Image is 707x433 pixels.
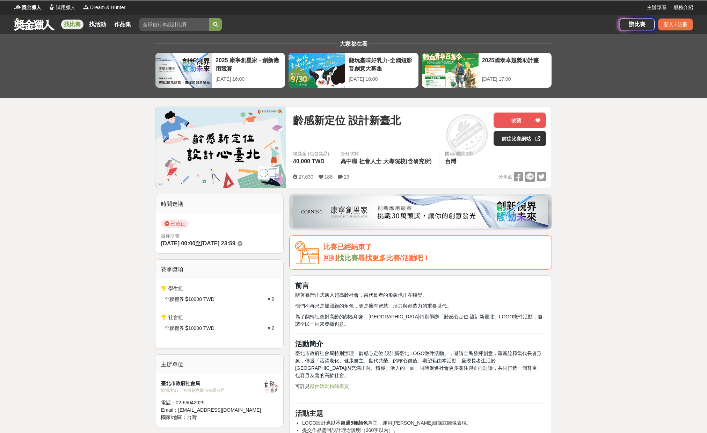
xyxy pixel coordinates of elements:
div: 比賽已經結束了 [323,241,546,253]
span: 社會組 [168,315,183,320]
span: 2 [271,296,274,302]
input: 全球自行車設計比賽 [139,18,209,31]
span: 回到 [323,254,337,262]
div: 主辦單位 [155,355,283,374]
span: 臺北市政府社會局特別辦理「齡感心定位 設計新臺北 LOGO徵件活動」，邀請全民發揮創意，重新詮釋當代長者形象，傳遞「活躍老化、健康自主、世代共榮」的核心價值。期望藉由本活動，呈現長者生活於[GE... [295,351,542,378]
a: 服務介紹 [673,4,693,11]
div: 電話： 02-66042025 [161,399,264,406]
span: 10000 [188,296,202,303]
img: Icon [295,241,320,264]
span: 獎金獵人 [22,4,41,11]
a: 2025 康寧創星家 - 創新應用競賽[DATE] 16:00 [155,52,285,88]
div: 登入 / 註冊 [658,19,693,30]
span: 學生組 [168,286,183,291]
a: 找活動 [86,20,109,29]
span: 隨著臺灣正式邁入超高齡社會，當代長者的形象也正在轉變。 [295,292,427,298]
span: 大專院校(含研究所) [383,158,432,164]
span: 至 [195,240,201,246]
span: 分享至 [498,172,512,182]
div: 2025 康寧創星家 - 創新應用競賽 [216,56,282,72]
span: 全聯禮券 [165,296,184,303]
span: 2 [271,325,274,331]
span: 10000 [188,325,202,332]
div: 賽事獎項 [155,260,283,279]
div: [DATE] 16:00 [216,75,282,83]
span: [DATE] 23:59 [201,240,235,246]
span: Dream & Hunter [90,4,125,11]
img: Logo [48,3,55,10]
span: 社會人士 [359,158,381,164]
a: 找比賽 [337,254,358,262]
div: 時間走期 [155,194,283,214]
a: 辦比賽 [620,19,655,30]
a: 前往比賽網站 [494,131,546,146]
span: 總獎金 (包含獎品) [293,150,329,157]
div: 2025國泰卓越獎助計畫 [482,56,548,72]
a: 2025國泰卓越獎助計畫[DATE] 17:00 [422,52,552,88]
span: 尋找更多比賽/活動吧！ [358,254,430,262]
div: 翻玩臺味好乳力-全國短影音創意大募集 [349,56,415,72]
span: 23 [344,174,349,180]
span: TWD [203,296,214,303]
strong: 活動主題 [295,410,323,417]
a: 翻玩臺味好乳力-全國短影音創意大募集[DATE] 18:00 [288,52,418,88]
span: 試用獵人 [56,4,75,11]
div: [DATE] 17:00 [482,75,548,83]
img: Logo [82,3,89,10]
span: 台灣 [445,158,456,164]
span: 齡感新定位 設計新臺北 [293,113,401,128]
span: 已截止 [161,219,189,228]
span: 高中職 [341,158,357,164]
p: 可詳見 [295,383,546,397]
a: Logo試用獵人 [48,4,75,11]
span: TWD [203,325,214,332]
strong: 不超過5種顏色 [336,420,368,426]
strong: 前言 [295,282,309,289]
span: 徵件期間 [161,233,179,239]
a: 作品集 [111,20,134,29]
span: 188 [325,174,333,180]
li: LOGO設計應以 為主，運用[PERSON_NAME]線條或圖像表現。 [302,419,546,427]
span: 他們不再只是被照顧的角色，更是擁有智慧、活力與創造力的重要世代。 [295,303,452,309]
span: 台灣 [187,414,197,420]
a: 徵件活動粉絲專頁 [310,383,349,389]
span: 為了翻轉社會對高齡的刻板印象，[GEOGRAPHIC_DATA]特別舉辦「齡感心定位 設計新臺北」LOGO徵件活動，邀請全民一同來發揮創意。 [295,314,542,327]
div: 協辦/執行： 古稀創意股份有限公司 [161,387,264,394]
div: [DATE] 18:00 [349,75,415,83]
img: Logo [14,3,21,10]
img: Cover Image [155,107,286,188]
div: 身分限制 [341,150,433,157]
img: be6ed63e-7b41-4cb8-917a-a53bd949b1b4.png [293,196,548,228]
a: LogoDream & Hunter [82,4,125,11]
div: 臺北市政府社會局 [161,380,264,387]
span: 國家/地區： [161,414,187,420]
div: Email： [EMAIL_ADDRESS][DOMAIN_NAME] [161,406,264,414]
span: 全聯禮券 [165,325,184,332]
strong: 活動簡介 [295,340,323,348]
button: 收藏 [494,113,546,128]
a: Logo獎金獵人 [14,4,41,11]
span: 40,000 TWD [293,158,325,164]
a: 找比賽 [61,20,83,29]
span: 27,630 [298,174,313,180]
div: 國籍/地區限制 [445,150,474,157]
span: [DATE] 00:00 [161,240,195,246]
span: 大家都在看 [338,41,369,47]
a: 主辦專區 [647,4,666,11]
